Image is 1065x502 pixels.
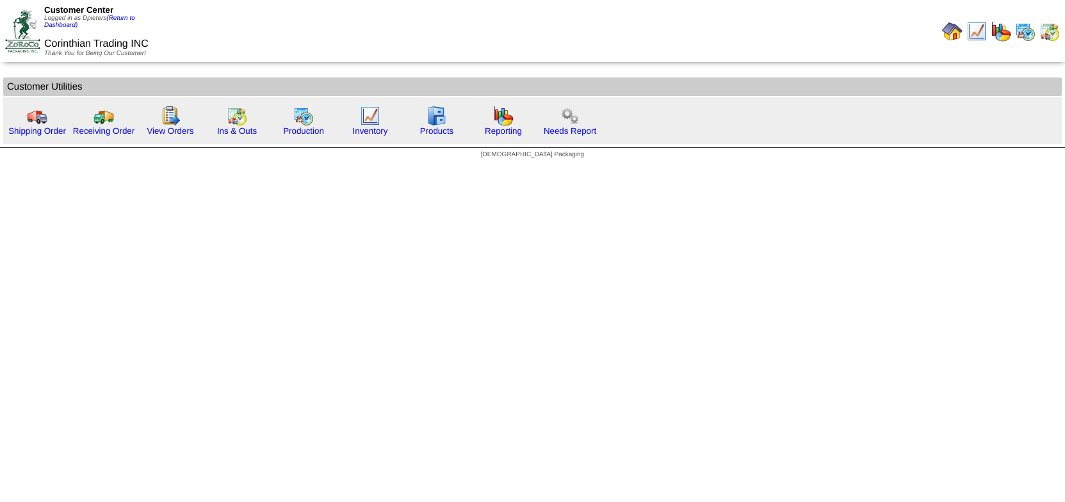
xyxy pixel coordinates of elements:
[147,126,193,136] a: View Orders
[481,151,584,158] span: [DEMOGRAPHIC_DATA] Packaging
[360,106,380,126] img: line_graph.gif
[485,126,522,136] a: Reporting
[5,10,40,53] img: ZoRoCo_Logo(Green%26Foil)%20jpg.webp
[544,126,596,136] a: Needs Report
[27,106,47,126] img: truck.gif
[160,106,181,126] img: workorder.gif
[427,106,447,126] img: cabinet.gif
[217,126,257,136] a: Ins & Outs
[966,21,987,42] img: line_graph.gif
[44,50,146,57] span: Thank You for Being Our Customer!
[991,21,1011,42] img: graph.gif
[293,106,314,126] img: calendarprod.gif
[44,5,113,15] span: Customer Center
[560,106,580,126] img: workflow.png
[44,15,135,29] a: (Return to Dashboard)
[942,21,963,42] img: home.gif
[283,126,324,136] a: Production
[493,106,514,126] img: graph.gif
[44,38,149,49] span: Corinthian Trading INC
[1015,21,1036,42] img: calendarprod.gif
[44,15,135,29] span: Logged in as Dpieters
[8,126,66,136] a: Shipping Order
[93,106,114,126] img: truck2.gif
[420,126,454,136] a: Products
[353,126,388,136] a: Inventory
[1039,21,1060,42] img: calendarinout.gif
[227,106,247,126] img: calendarinout.gif
[3,77,1062,96] td: Customer Utilities
[73,126,134,136] a: Receiving Order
